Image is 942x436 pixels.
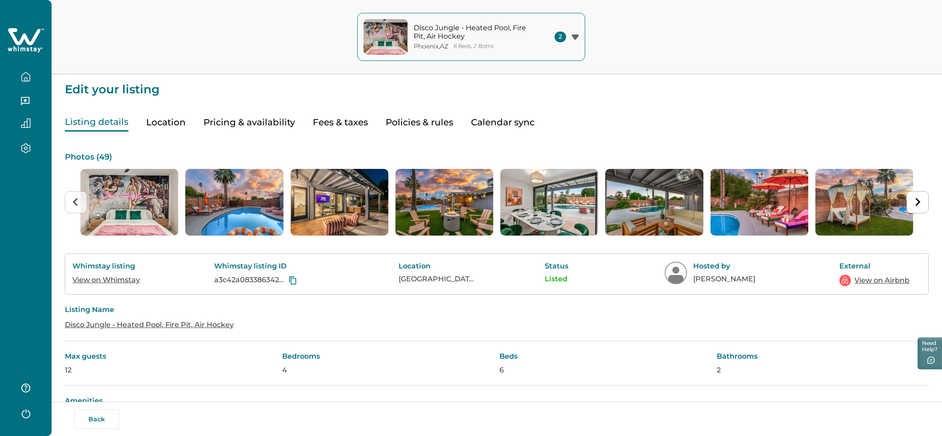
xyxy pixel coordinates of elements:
[363,19,408,55] img: property-cover
[185,169,283,236] li: 2 of 49
[65,366,277,375] p: 12
[717,352,929,361] p: Bathrooms
[65,153,929,162] p: Photos ( 49 )
[214,262,327,271] p: Whimstay listing ID
[291,169,388,236] li: 3 of 49
[214,276,287,284] p: a3c42a0833863424a1324ad8a470c784
[282,366,494,375] p: 4
[815,169,913,236] img: list-photos
[65,352,277,361] p: Max guests
[710,169,808,236] li: 7 of 49
[65,396,929,405] p: Amenities
[710,169,808,236] img: list-photos
[65,191,87,213] button: Previous slide
[605,169,703,236] img: list-photos
[499,366,711,375] p: 6
[499,352,711,361] p: Beds
[65,113,128,132] button: Listing details
[693,262,769,271] p: Hosted by
[471,113,535,132] button: Calendar sync
[185,169,283,236] img: list-photos
[414,43,448,50] p: Phoenix , AZ
[72,262,144,271] p: Whimstay listing
[282,352,494,361] p: Bedrooms
[545,262,594,271] p: Status
[815,169,913,236] li: 8 of 49
[72,276,140,284] a: View on Whimstay
[65,305,929,314] p: Listing Name
[605,169,703,236] li: 6 of 49
[545,275,594,284] p: Listed
[80,169,178,236] li: 1 of 49
[414,24,534,41] p: Disco Jungle - Heated Pool, Fire Pit, Air Hockey
[146,113,186,132] button: Location
[717,366,929,375] p: 2
[395,169,493,236] li: 4 of 49
[204,113,295,132] button: Pricing & availability
[395,169,493,236] img: list-photos
[555,32,566,42] span: 2
[65,320,234,329] a: Disco Jungle - Heated Pool, Fire Pit, Air Hockey
[80,169,178,236] img: list-photos
[74,409,119,429] button: Back
[839,262,910,271] p: External
[854,275,910,286] a: View on Airbnb
[357,13,585,61] button: property-coverDisco Jungle - Heated Pool, Fire Pit, Air HockeyPhoenix,AZ6 Beds, 2 Baths2
[693,275,769,284] p: [PERSON_NAME]
[454,43,494,50] p: 6 Beds, 2 Baths
[500,169,598,236] li: 5 of 49
[65,74,929,96] p: Edit your listing
[906,191,929,213] button: Next slide
[291,169,388,236] img: list-photos
[313,113,368,132] button: Fees & taxes
[500,169,598,236] img: list-photos
[386,113,453,132] button: Policies & rules
[399,262,474,271] p: Location
[399,275,474,284] p: [GEOGRAPHIC_DATA], [GEOGRAPHIC_DATA], [GEOGRAPHIC_DATA]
